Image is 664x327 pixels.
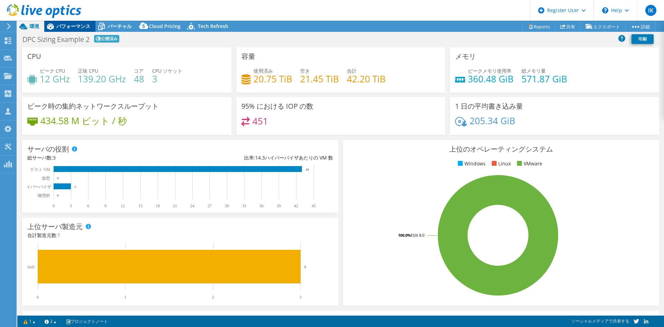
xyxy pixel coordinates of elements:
h4: 451 [252,117,268,125]
text: 0 [53,203,55,208]
text: 24 [190,203,194,208]
li: Linux [490,160,511,167]
text: 36 [259,203,264,208]
text: 物理的 [38,193,50,198]
h4: 20.75 TiB [253,75,292,83]
text: ハイパーバイザ [22,184,51,189]
h4: 42.20 TiB [347,75,386,83]
a: 詳細 [625,21,655,32]
text: 12 [121,203,125,208]
h4: 合計製造元数: [27,231,333,239]
text: 3 [304,265,306,269]
span: 使用済み [253,67,273,74]
span: 合計 [347,67,357,74]
span: バーチャル [108,23,132,29]
svg: \n [602,7,608,13]
span: Cloud Pricing [149,23,181,29]
h4: 12 GHz [40,75,70,83]
h3: 1 日の平均書き込み量 [455,102,523,110]
h4: 360.48 GiB [468,75,514,83]
li: Windows [456,160,486,167]
span: 正味 CPU [78,67,98,74]
text: 33 [242,203,246,208]
a: Reports [522,21,555,32]
text: 15 [138,203,142,208]
a: 共有 [555,21,581,32]
span: 総メモリ量 [522,67,546,74]
tspan: 100.0% [398,233,411,238]
h3: 容量 [241,53,255,60]
span: 3 [53,154,56,161]
h4: 139.20 GHz [78,75,126,83]
a: プロジェクトノート [61,317,113,326]
text: 18 [156,203,160,208]
span: ピークメモリ使用率 [468,67,511,74]
span: 環境 [29,23,39,29]
h3: 上位サーバ製造元 [27,223,83,230]
text: ゲスト VM [30,167,50,172]
div: 総サーバ数: [27,154,180,162]
span: IK [645,5,656,16]
text: 1 [124,295,126,300]
text: 0 [37,295,39,300]
text: 9 [104,203,107,208]
tspan: ESXi 8.0 [411,233,424,238]
h3: CPU [27,53,41,60]
h3: 95% における IOP の数 [241,102,313,110]
text: 仮想 [41,176,50,181]
div: 比率: ハイパーバイザあたりの VM 数 [180,154,333,162]
span: 空き [300,67,310,74]
text: 0 [57,176,59,180]
text: 43 [306,168,309,171]
text: 30 [225,203,229,208]
text: Dell [27,265,35,270]
text: 42 [294,203,298,208]
span: ソーシャルメディアで共有する [571,318,629,324]
span: 14.3 [255,154,265,161]
li: VMware [515,160,542,167]
text: 6 [87,203,89,208]
text: 27 [207,203,212,208]
a: 1 [19,317,40,326]
text: 0 [57,194,59,197]
text: 3 [74,185,76,189]
span: コア [134,67,144,74]
span: 1 [57,232,60,238]
a: エクスポート [580,21,626,32]
span: CPU ソケット [152,67,182,74]
h4: 3 [152,75,182,83]
h3: サーバの役割 [27,145,69,153]
h4: 571.87 GiB [522,75,567,83]
h3: 上位のオペレーティングシステム [348,145,654,153]
a: 印刷 [631,34,654,44]
text: 3 [299,295,302,300]
h4: 434.58 M ビット / 秒 [40,117,127,125]
h4: 48 [134,75,144,83]
text: 45 [312,203,316,208]
h3: ピーク時の集約ネットワークスループット [27,102,159,110]
h4: 21.45 TiB [300,75,339,83]
span: Tech Refresh [198,23,228,29]
text: 21 [173,203,177,208]
text: 2 [212,295,214,300]
h4: 205.34 GiB [470,117,515,125]
text: 39 [277,203,281,208]
h1: DPC Sizing Example 2 [22,36,90,43]
span: パフォーマンス [56,23,90,29]
span: ピーク CPU [40,67,65,74]
h3: メモリ [455,53,476,60]
text: 3 [70,203,72,208]
a: 2 [40,317,61,326]
span: 公開済み [94,35,119,43]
